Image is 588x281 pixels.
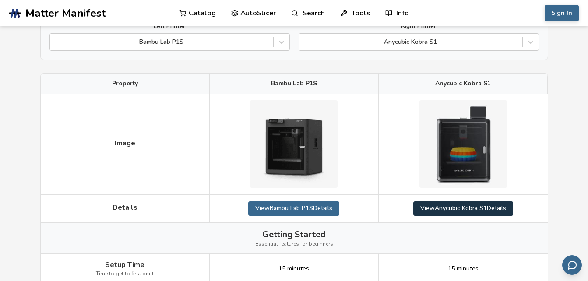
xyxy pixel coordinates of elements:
span: Anycubic Kobra S1 [435,80,491,87]
img: Anycubic Kobra S1 [419,100,507,188]
span: Time to get to first print [96,271,154,277]
span: 15 minutes [278,265,309,272]
button: Sign In [545,5,579,21]
label: Right Printer [299,23,539,30]
span: Property [112,80,138,87]
span: Details [113,204,137,211]
button: Send feedback via email [562,255,582,275]
span: Essential features for beginners [255,241,333,247]
label: Left Printer [49,23,290,30]
span: Getting Started [262,229,326,239]
a: ViewBambu Lab P1SDetails [248,201,339,215]
img: Bambu Lab P1S [250,100,338,188]
span: Image [115,139,135,147]
span: Matter Manifest [25,7,106,19]
input: Bambu Lab P1S [54,39,56,46]
a: ViewAnycubic Kobra S1Details [413,201,513,215]
span: 15 minutes [448,265,479,272]
span: Bambu Lab P1S [271,80,317,87]
span: Setup Time [105,261,144,269]
input: Anycubic Kobra S1 [303,39,305,46]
